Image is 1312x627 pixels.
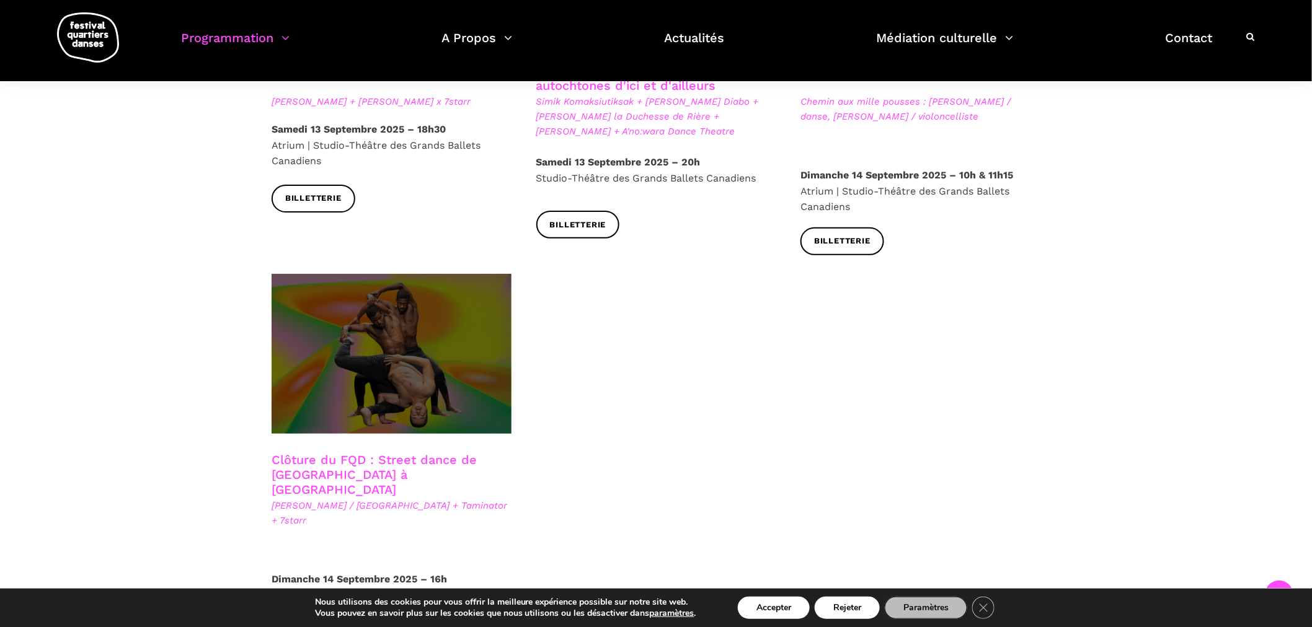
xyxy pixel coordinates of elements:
a: Billetterie [800,227,884,255]
a: Billetterie [272,185,355,213]
button: Paramètres [885,597,967,619]
img: logo-fqd-med [57,12,119,63]
button: paramètres [650,608,694,619]
span: Simik Komaksiutiksak + [PERSON_NAME] Diabo + [PERSON_NAME] la Duchesse de Rière + [PERSON_NAME] +... [536,94,776,139]
strong: Samedi 13 Septembre 2025 – 18h30 [272,123,446,135]
p: Atrium | Studio-Théâtre des Grands Ballets Canadiens [272,121,512,169]
span: [PERSON_NAME] + [PERSON_NAME] x 7starr [272,94,512,109]
a: Billetterie [536,211,620,239]
strong: Samedi 13 Septembre 2025 – 20h [536,156,701,168]
a: Actualités [665,27,725,64]
strong: Dimanche 14 Septembre 2025 – 10h & 11h15 [800,169,1013,181]
span: Billetterie [285,192,342,205]
strong: Dimanche 14 Septembre 2025 – 16h [272,573,447,585]
a: Programmation [181,27,290,64]
a: Clôture du FQD : Street dance de [GEOGRAPHIC_DATA] à [GEOGRAPHIC_DATA] [272,452,477,497]
a: Contact [1166,27,1213,64]
a: Médiation culturelle [877,27,1014,64]
span: Chemin aux mille pousses : [PERSON_NAME] / danse, [PERSON_NAME] / violoncelliste [800,94,1040,124]
button: Rejeter [815,597,880,619]
p: Vous pouvez en savoir plus sur les cookies que nous utilisons ou les désactiver dans . [315,608,696,619]
a: A Propos [441,27,512,64]
button: Close GDPR Cookie Banner [972,597,995,619]
p: Studio-Théâtre des Grands Ballets Canadiens [536,154,776,186]
span: Billetterie [550,219,606,232]
p: Atrium | Studio-Théâtre des Grands Ballets Canadiens [800,167,1040,215]
span: Billetterie [814,235,871,248]
span: [PERSON_NAME] / [GEOGRAPHIC_DATA] + Taminator + 7starr [272,498,512,528]
p: Studio-Théâtre des Grands Ballets Canadiens [272,571,512,603]
p: Nous utilisons des cookies pour vous offrir la meilleure expérience possible sur notre site web. [315,597,696,608]
button: Accepter [738,597,810,619]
